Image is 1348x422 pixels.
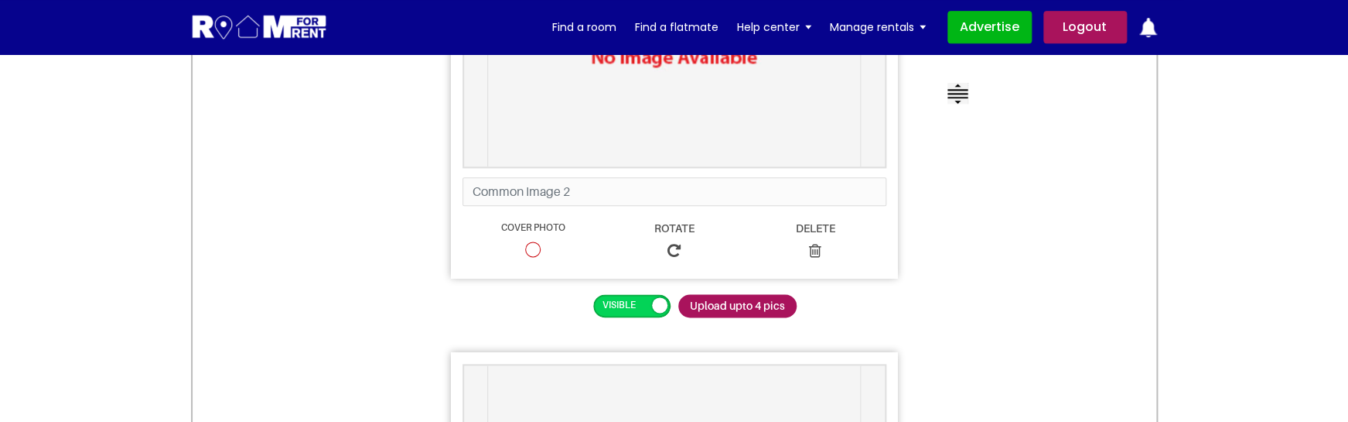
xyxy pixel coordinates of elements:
[947,11,1032,43] a: Advertise
[191,13,328,42] img: Logo for Room for Rent, featuring a welcoming design with a house icon and modern typography
[603,222,745,267] a: Rotate
[830,15,926,39] a: Manage rentals
[552,15,616,39] a: Find a room
[462,177,886,206] input: Common Image 2
[603,222,745,243] span: Rotate
[1138,18,1158,37] img: ic-notification
[678,294,797,318] span: Upload upto 4 pics
[737,15,811,39] a: Help center
[947,82,967,104] img: img-icon
[745,222,886,243] span: Delete
[635,15,718,39] a: Find a flatmate
[500,222,565,241] span: Cover Photo
[745,222,886,267] a: Delete
[1043,11,1127,43] a: Logout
